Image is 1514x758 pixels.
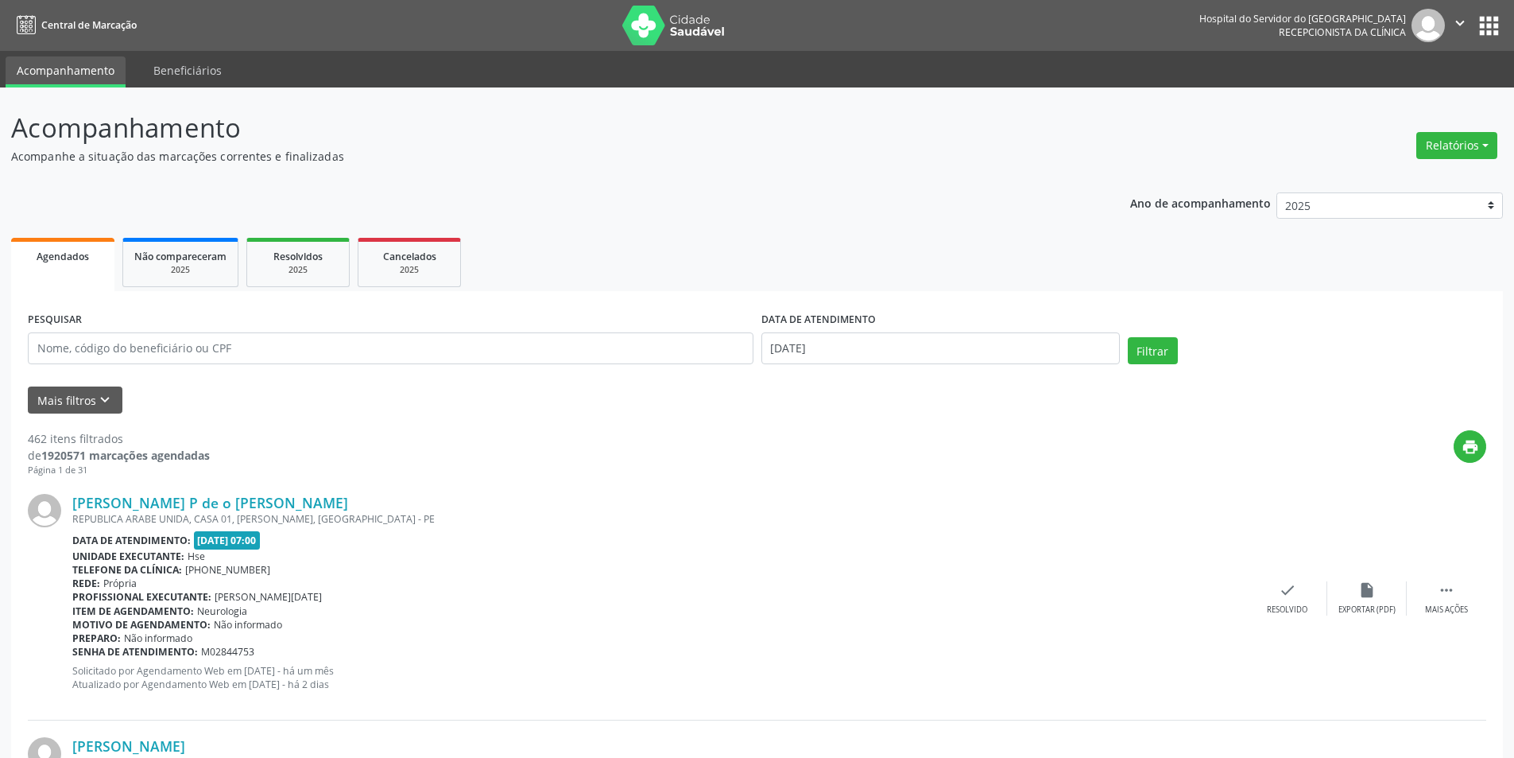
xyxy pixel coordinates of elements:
span: Neurologia [197,604,247,618]
strong: 1920571 marcações agendadas [41,448,210,463]
div: Exportar (PDF) [1338,604,1396,616]
b: Data de atendimento: [72,534,191,547]
b: Unidade executante: [72,550,184,563]
a: [PERSON_NAME] [72,737,185,755]
div: 2025 [258,264,338,276]
div: de [28,447,210,464]
span: [PHONE_NUMBER] [185,563,270,577]
span: Não informado [214,618,282,632]
p: Ano de acompanhamento [1130,192,1271,212]
label: DATA DE ATENDIMENTO [761,308,876,332]
label: PESQUISAR [28,308,82,332]
b: Motivo de agendamento: [72,618,211,632]
span: Resolvidos [273,250,323,263]
span: Central de Marcação [41,18,137,32]
div: REPUBLICA ARABE UNIDA, CASA 01, [PERSON_NAME], [GEOGRAPHIC_DATA] - PE [72,512,1248,526]
div: 462 itens filtrados [28,430,210,447]
b: Senha de atendimento: [72,645,198,659]
button: Relatórios [1416,132,1497,159]
span: Hse [188,550,205,563]
span: Agendados [37,250,89,263]
button:  [1445,9,1475,42]
i: keyboard_arrow_down [96,391,114,409]
i:  [1438,581,1455,599]
div: 2025 [370,264,449,276]
span: Recepcionista da clínica [1279,25,1406,39]
i:  [1451,14,1469,32]
a: Beneficiários [142,56,233,84]
a: [PERSON_NAME] P de o [PERSON_NAME] [72,494,348,511]
div: 2025 [134,264,227,276]
div: Resolvido [1267,604,1307,616]
img: img [1411,9,1445,42]
span: Cancelados [383,250,436,263]
span: Própria [103,577,137,590]
i: check [1279,581,1296,599]
span: Não compareceram [134,250,227,263]
input: Selecione um intervalo [761,332,1120,364]
span: M02844753 [201,645,254,659]
i: insert_drive_file [1358,581,1376,599]
p: Acompanhe a situação das marcações correntes e finalizadas [11,148,1055,165]
img: img [28,494,61,527]
button: apps [1475,12,1503,40]
div: Mais ações [1425,604,1468,616]
span: [PERSON_NAME][DATE] [215,590,322,604]
div: Página 1 de 31 [28,464,210,477]
p: Solicitado por Agendamento Web em [DATE] - há um mês Atualizado por Agendamento Web em [DATE] - h... [72,664,1248,691]
button: print [1454,430,1486,463]
b: Item de agendamento: [72,604,194,618]
i: print [1462,438,1479,456]
span: Não informado [124,632,192,645]
button: Mais filtroskeyboard_arrow_down [28,387,122,414]
div: Hospital do Servidor do [GEOGRAPHIC_DATA] [1199,12,1406,25]
input: Nome, código do beneficiário ou CPF [28,332,753,364]
p: Acompanhamento [11,108,1055,148]
button: Filtrar [1128,337,1178,364]
b: Profissional executante: [72,590,211,604]
a: Central de Marcação [11,12,137,38]
span: [DATE] 07:00 [194,531,261,550]
b: Telefone da clínica: [72,563,182,577]
b: Preparo: [72,632,121,645]
a: Acompanhamento [6,56,126,87]
b: Rede: [72,577,100,590]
